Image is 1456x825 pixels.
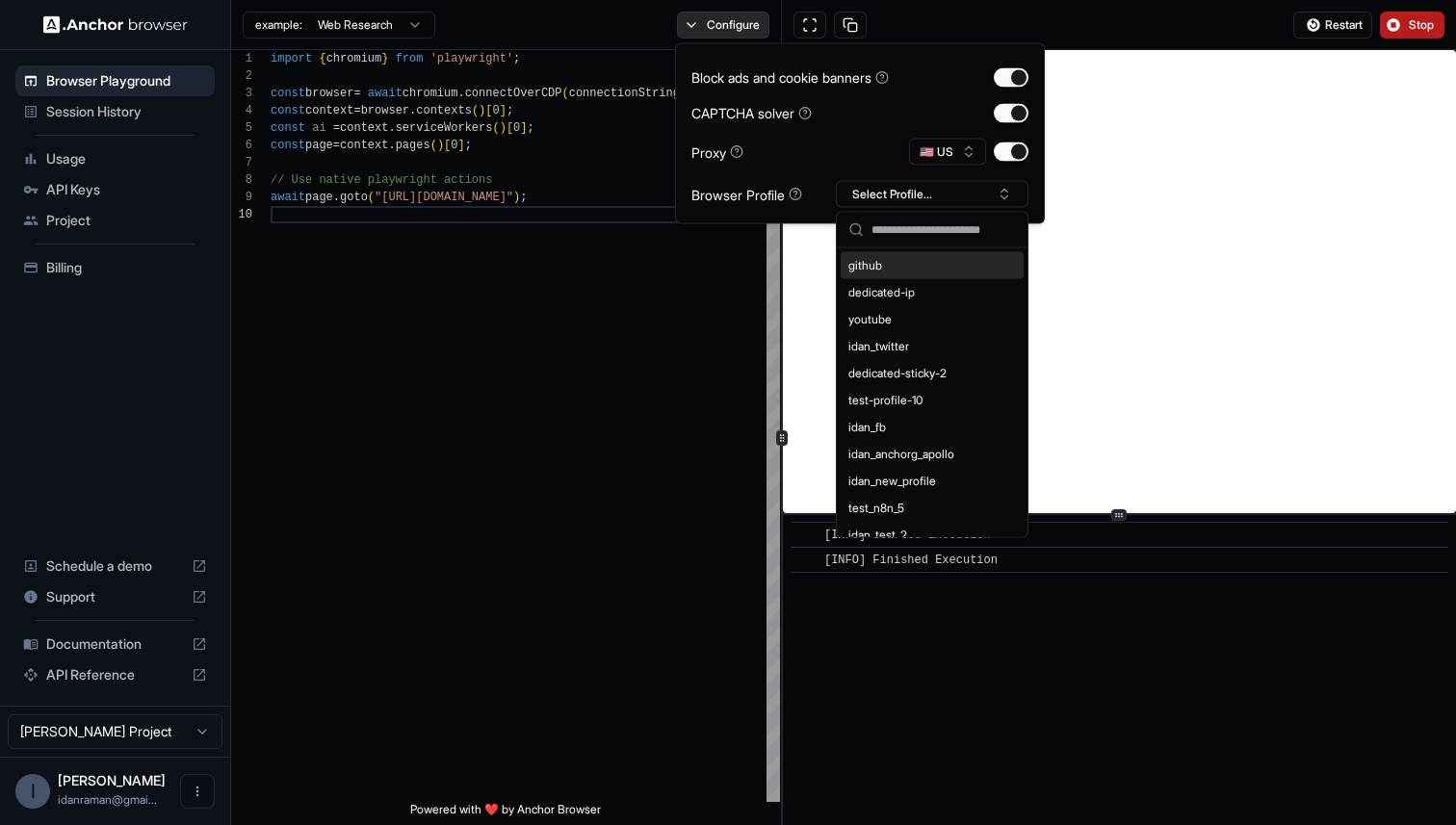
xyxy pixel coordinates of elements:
span: pages [396,139,430,152]
div: dedicated-sticky-2 [841,360,1024,387]
span: idanraman@gmail.com [58,792,157,807]
span: connectionString [569,87,680,100]
span: example: [255,17,302,33]
span: Idan Raman [58,772,166,788]
div: Block ads and cookie banners [691,67,889,88]
span: chromium [326,52,382,65]
div: 6 [231,137,252,154]
div: 5 [231,119,252,137]
div: test_n8n_5 [841,495,1024,522]
span: = [353,87,360,100]
span: browser [361,104,409,117]
span: . [388,139,395,152]
span: goto [340,191,368,204]
span: Support [46,587,184,606]
div: CAPTCHA solver [691,103,812,123]
span: context [340,121,388,135]
div: github [841,252,1024,279]
span: const [271,87,305,100]
span: Schedule a demo [46,556,184,576]
span: { [319,52,325,65]
span: ; [513,52,520,65]
span: ; [465,139,472,152]
span: 0 [492,104,499,117]
button: Select Profile... [836,181,1028,208]
span: [ [485,104,492,117]
div: Billing [15,252,215,283]
span: // Use native playwright actions [271,173,492,187]
span: [ [507,121,513,135]
span: connectOverCDP [465,87,562,100]
span: from [396,52,424,65]
span: import [271,52,312,65]
div: idan_anchorg_apollo [841,441,1024,468]
span: chromium [403,87,458,100]
span: Usage [46,149,207,168]
div: 8 [231,171,252,189]
span: ( [368,191,375,204]
div: Documentation [15,629,215,659]
span: . [333,191,340,204]
span: context [305,104,353,117]
span: "[URL][DOMAIN_NAME]" [375,191,513,204]
span: API Keys [46,180,207,199]
button: 🇺🇸 US [909,139,986,166]
span: page [305,191,333,204]
div: idan_new_profile [841,468,1024,495]
span: [INFO] Started Execution [824,529,991,542]
span: [INFO] Finished Execution [824,554,998,567]
span: ( [430,139,437,152]
div: 2 [231,67,252,85]
span: 'playwright' [430,52,513,65]
span: serviceWorkers [396,121,493,135]
button: Copy session ID [834,12,867,39]
span: ) [437,139,444,152]
span: Session History [46,102,207,121]
span: . [457,87,464,100]
span: . [388,121,395,135]
span: context [340,139,388,152]
button: Open in full screen [793,12,826,39]
div: Session History [15,96,215,127]
div: Browser Playground [15,65,215,96]
span: await [271,191,305,204]
div: 7 [231,154,252,171]
span: browser [305,87,353,100]
img: Anchor Logo [43,15,188,34]
span: = [333,139,340,152]
div: API Reference [15,659,215,690]
div: 1 [231,50,252,67]
span: ) [500,121,507,135]
span: ​ [800,526,810,545]
button: Open menu [180,774,215,809]
span: . [409,104,416,117]
span: = [353,104,360,117]
span: } [381,52,388,65]
span: const [271,139,305,152]
span: ( [562,87,569,100]
div: idan_twitter [841,333,1024,360]
span: Billing [46,258,207,277]
button: Restart [1293,12,1372,39]
div: API Keys [15,174,215,205]
span: Stop [1409,17,1436,33]
span: ( [472,104,479,117]
span: const [271,121,305,135]
span: ) [513,191,520,204]
div: youtube [841,306,1024,333]
span: Powered with ❤️ by Anchor Browser [410,802,601,825]
div: 3 [231,85,252,102]
span: ] [520,121,527,135]
div: 9 [231,189,252,206]
span: ; [520,191,527,204]
button: Stop [1380,12,1444,39]
span: API Reference [46,665,184,684]
span: ) [479,104,485,117]
div: idan_test_2 [841,522,1024,549]
span: page [305,139,333,152]
div: Project [15,205,215,236]
span: ​ [800,551,810,570]
span: Browser Playground [46,71,207,90]
div: I [15,774,50,809]
span: [ [444,139,451,152]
